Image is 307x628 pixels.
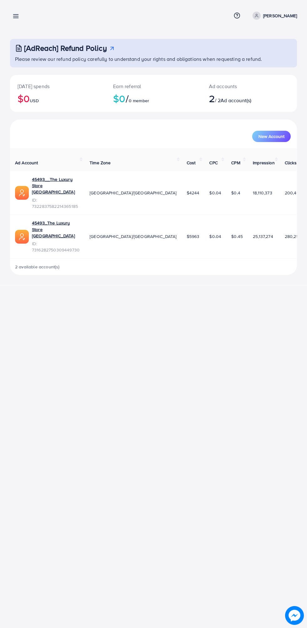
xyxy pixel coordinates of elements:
span: 18,110,373 [253,190,272,196]
span: 200,416 [285,190,301,196]
span: CPM [231,160,240,166]
span: Time Zone [90,160,111,166]
span: $0.04 [209,233,221,240]
p: [PERSON_NAME] [263,12,297,19]
button: New Account [252,131,291,142]
span: 280,257 [285,233,301,240]
span: ID: 7322837582214365185 [32,197,80,210]
span: Impression [253,160,275,166]
span: [GEOGRAPHIC_DATA]/[GEOGRAPHIC_DATA] [90,190,177,196]
span: 2 [209,91,215,106]
span: Ad Account [15,160,38,166]
p: Ad accounts [209,82,266,90]
span: $4244 [187,190,200,196]
span: $0.4 [231,190,240,196]
img: image [285,606,303,624]
img: ic-ads-acc.e4c84228.svg [15,230,29,244]
h2: / 2 [209,92,266,104]
p: [DATE] spends [18,82,98,90]
span: $0.04 [209,190,221,196]
span: / [126,91,129,106]
h2: $0 [113,92,194,104]
span: [GEOGRAPHIC_DATA]/[GEOGRAPHIC_DATA] [90,233,177,240]
span: Ad account(s) [221,97,251,104]
span: Clicks [285,160,297,166]
span: New Account [258,134,284,139]
span: 25,137,274 [253,233,273,240]
span: CPC [209,160,217,166]
a: 45493_The Luxury Store [GEOGRAPHIC_DATA] [32,220,80,239]
a: 45493__The Luxury Store [GEOGRAPHIC_DATA] [32,176,80,195]
h3: [AdReach] Refund Policy [24,44,107,53]
p: Please review our refund policy carefully to understand your rights and obligations when requesti... [15,55,293,63]
span: 0 member [129,98,149,104]
span: 2 available account(s) [15,264,60,270]
span: ID: 7316282750309449730 [32,240,80,253]
h2: $0 [18,92,98,104]
span: $0.45 [231,233,243,240]
span: $5963 [187,233,200,240]
a: [PERSON_NAME] [250,12,297,20]
span: Cost [187,160,196,166]
img: ic-ads-acc.e4c84228.svg [15,186,29,200]
span: USD [30,98,39,104]
p: Earn referral [113,82,194,90]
